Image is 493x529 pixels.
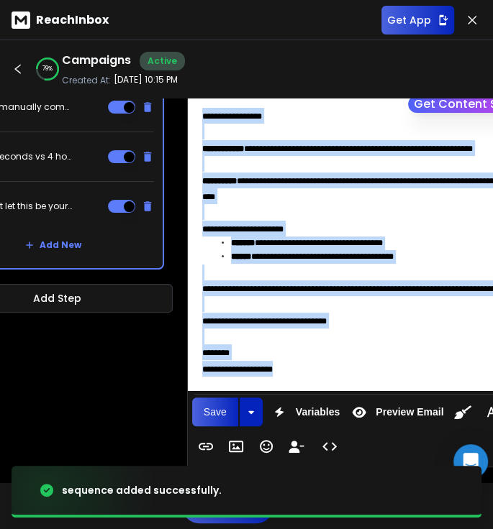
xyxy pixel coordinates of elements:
[266,397,343,426] button: Variables
[283,432,310,461] button: Insert Unsubscribe Link
[62,52,131,70] h1: Campaigns
[253,432,280,461] button: Emoticons
[316,432,343,461] button: Code View
[222,432,250,461] button: Insert Image (Ctrl+P)
[42,65,53,73] p: 79 %
[140,52,185,70] div: Active
[453,444,488,479] div: Open Intercom Messenger
[114,74,178,86] p: [DATE] 10:15 PM
[62,75,111,86] p: Created At:
[192,397,238,426] button: Save
[345,397,446,426] button: Preview Email
[449,397,476,426] button: Clean HTML
[381,6,454,34] button: Get App
[14,231,93,259] button: Add New
[192,432,220,461] button: Insert Link (Ctrl+K)
[36,11,109,29] p: ReachInbox
[293,406,343,418] span: Variables
[373,406,446,418] span: Preview Email
[62,483,222,497] div: sequence added successfully.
